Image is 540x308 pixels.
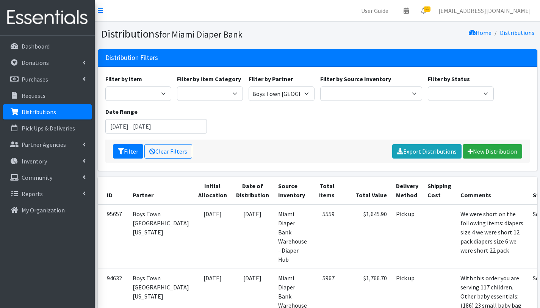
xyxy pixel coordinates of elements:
a: Donations [3,55,92,70]
a: Home [469,29,491,36]
th: Delivery Method [391,177,423,204]
th: Total Items [311,177,339,204]
a: Dashboard [3,39,92,54]
td: 5559 [311,204,339,269]
a: Clear Filters [144,144,192,159]
th: Partner [128,177,194,204]
input: January 1, 2011 - December 31, 2011 [105,119,207,134]
td: Miami Diaper Bank Warehouse - Diaper Hub [274,204,311,269]
th: Comments [456,177,528,204]
h1: Distributions [101,27,315,41]
a: Distributions [3,104,92,119]
th: ID [98,177,128,204]
a: Partner Agencies [3,137,92,152]
a: Community [3,170,92,185]
span: 11 [424,6,430,12]
label: Filter by Source Inventory [320,74,391,83]
label: Filter by Partner [249,74,293,83]
a: User Guide [355,3,394,18]
p: Dashboard [22,42,50,50]
p: Reports [22,190,43,198]
a: Distributions [500,29,534,36]
label: Filter by Item [105,74,142,83]
td: [DATE] [232,204,274,269]
label: Filter by Status [428,74,470,83]
p: My Organization [22,206,65,214]
a: Purchases [3,72,92,87]
th: Date of Distribution [232,177,274,204]
a: [EMAIL_ADDRESS][DOMAIN_NAME] [432,3,537,18]
p: Distributions [22,108,56,116]
img: HumanEssentials [3,5,92,30]
a: New Distribution [463,144,522,159]
a: My Organization [3,203,92,218]
a: 11 [415,3,432,18]
label: Date Range [105,107,138,116]
td: Pick up [391,204,423,269]
a: Pick Ups & Deliveries [3,121,92,136]
td: $1,645.90 [339,204,391,269]
label: Filter by Item Category [177,74,241,83]
a: Inventory [3,154,92,169]
p: Donations [22,59,49,66]
p: Inventory [22,157,47,165]
a: Export Distributions [392,144,462,159]
td: We were short on the following items: diapers size 4 we were short 12 pack diapers size 6 we were... [456,204,528,269]
h3: Distribution Filters [105,54,158,62]
a: Requests [3,88,92,103]
p: Community [22,174,52,181]
th: Source Inventory [274,177,311,204]
td: [DATE] [194,204,232,269]
p: Requests [22,92,45,99]
td: 95657 [98,204,128,269]
p: Partner Agencies [22,141,66,148]
small: for Miami Diaper Bank [159,29,243,40]
th: Total Value [339,177,391,204]
p: Purchases [22,75,48,83]
th: Initial Allocation [194,177,232,204]
th: Shipping Cost [423,177,456,204]
p: Pick Ups & Deliveries [22,124,75,132]
a: Reports [3,186,92,201]
td: Boys Town [GEOGRAPHIC_DATA][US_STATE] [128,204,194,269]
button: Filter [113,144,143,159]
